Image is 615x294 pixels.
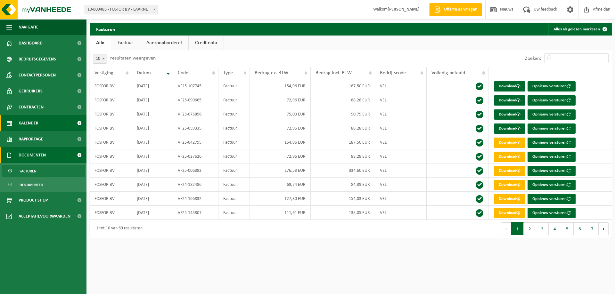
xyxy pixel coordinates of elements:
[574,222,586,235] button: 6
[536,222,549,235] button: 3
[90,121,132,135] td: FOSFOR BV
[173,163,218,178] td: VF25-006382
[132,107,173,121] td: [DATE]
[311,107,375,121] td: 90,79 EUR
[19,19,38,35] span: Navigatie
[316,70,352,75] span: Bedrag incl. BTW
[173,192,218,206] td: VF24-166832
[173,79,218,93] td: VF25-107745
[140,36,188,50] a: Aankoopborderel
[19,208,70,224] span: Acceptatievoorwaarden
[311,121,375,135] td: 88,28 EUR
[90,107,132,121] td: FOSFOR BV
[375,79,427,93] td: VEL
[311,178,375,192] td: 84,39 EUR
[132,192,173,206] td: [DATE]
[528,166,576,176] button: Opnieuw versturen
[599,222,609,235] button: Next
[110,56,156,61] label: resultaten weergeven
[442,6,479,13] span: Offerte aanvragen
[132,79,173,93] td: [DATE]
[375,206,427,220] td: VEL
[250,178,311,192] td: 69,74 EUR
[132,163,173,178] td: [DATE]
[511,222,524,235] button: 1
[178,70,188,75] span: Code
[494,123,525,134] a: Download
[19,83,43,99] span: Gebruikers
[501,222,511,235] button: Previous
[173,178,218,192] td: VF24-182486
[380,70,406,75] span: Bedrijfscode
[494,166,525,176] a: Download
[173,121,218,135] td: VF25-059335
[311,93,375,107] td: 88,28 EUR
[528,194,576,204] button: Opnieuw versturen
[173,107,218,121] td: VF25-075856
[90,149,132,163] td: FOSFOR BV
[85,5,158,14] span: 10-809485 - FOSFOR BV - LAARNE
[549,222,561,235] button: 4
[311,192,375,206] td: 154,03 EUR
[388,7,420,12] strong: [PERSON_NAME]
[218,135,250,149] td: Factuur
[528,180,576,190] button: Opnieuw versturen
[250,135,311,149] td: 154,96 EUR
[90,79,132,93] td: FOSFOR BV
[93,223,143,234] div: 1 tot 10 van 69 resultaten
[19,35,43,51] span: Dashboard
[525,56,541,61] label: Zoeken:
[311,135,375,149] td: 187,50 EUR
[528,109,576,120] button: Opnieuw versturen
[2,179,85,191] a: Documenten
[132,93,173,107] td: [DATE]
[375,93,427,107] td: VEL
[218,107,250,121] td: Factuur
[218,93,250,107] td: Factuur
[19,115,38,131] span: Kalender
[19,192,48,208] span: Product Shop
[173,93,218,107] td: VF25-090665
[431,70,465,75] span: Volledig betaald
[132,178,173,192] td: [DATE]
[494,109,525,120] a: Download
[90,36,111,50] a: Alle
[528,81,576,91] button: Opnieuw versturen
[528,152,576,162] button: Opnieuw versturen
[19,99,44,115] span: Contracten
[218,149,250,163] td: Factuur
[255,70,288,75] span: Bedrag ex. BTW
[132,206,173,220] td: [DATE]
[311,79,375,93] td: 187,50 EUR
[528,123,576,134] button: Opnieuw versturen
[19,67,56,83] span: Contactpersonen
[429,3,482,16] a: Offerte aanvragen
[311,206,375,220] td: 135,05 EUR
[173,206,218,220] td: VF24-145807
[494,138,525,148] a: Download
[494,152,525,162] a: Download
[528,208,576,218] button: Opnieuw versturen
[375,149,427,163] td: VEL
[218,192,250,206] td: Factuur
[132,121,173,135] td: [DATE]
[2,165,85,177] a: Facturen
[20,165,37,177] span: Facturen
[93,54,107,63] span: 10
[90,23,122,35] h2: Facturen
[375,121,427,135] td: VEL
[90,135,132,149] td: FOSFOR BV
[90,178,132,192] td: FOSFOR BV
[524,222,536,235] button: 2
[19,147,46,163] span: Documenten
[132,149,173,163] td: [DATE]
[132,135,173,149] td: [DATE]
[528,95,576,106] button: Opnieuw versturen
[494,180,525,190] a: Download
[528,138,576,148] button: Opnieuw versturen
[111,36,140,50] a: Factuur
[19,131,43,147] span: Rapportage
[218,163,250,178] td: Factuur
[250,93,311,107] td: 72,96 EUR
[494,81,525,91] a: Download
